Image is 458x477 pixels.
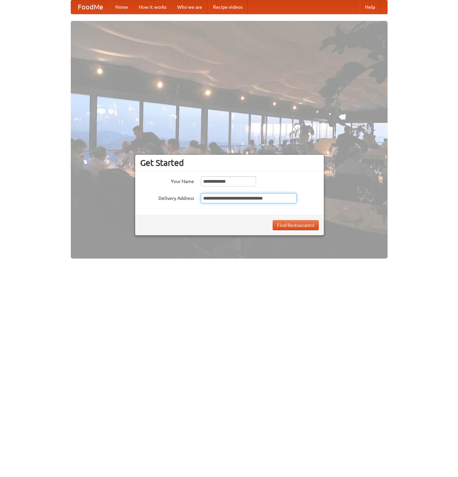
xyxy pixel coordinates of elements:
label: Your Name [140,176,194,185]
a: Who we are [172,0,208,14]
button: Find Restaurants! [273,220,319,230]
a: FoodMe [71,0,110,14]
a: Home [110,0,133,14]
h3: Get Started [140,158,319,168]
label: Delivery Address [140,193,194,202]
a: Help [360,0,380,14]
a: How it works [133,0,172,14]
a: Recipe videos [208,0,248,14]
